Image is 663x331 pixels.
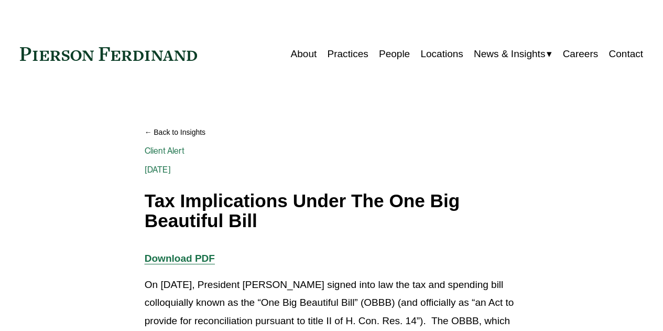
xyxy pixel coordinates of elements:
a: About [291,44,317,64]
a: Contact [609,44,644,64]
span: [DATE] [145,165,171,175]
a: Back to Insights [145,123,518,141]
a: Practices [328,44,368,64]
h1: Tax Implications Under The One Big Beautiful Bill [145,191,518,231]
a: Download PDF [145,253,215,264]
a: Locations [420,44,463,64]
a: People [379,44,410,64]
a: Careers [563,44,599,64]
span: News & Insights [474,45,545,63]
a: folder dropdown [474,44,552,64]
a: Client Alert [145,146,184,156]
